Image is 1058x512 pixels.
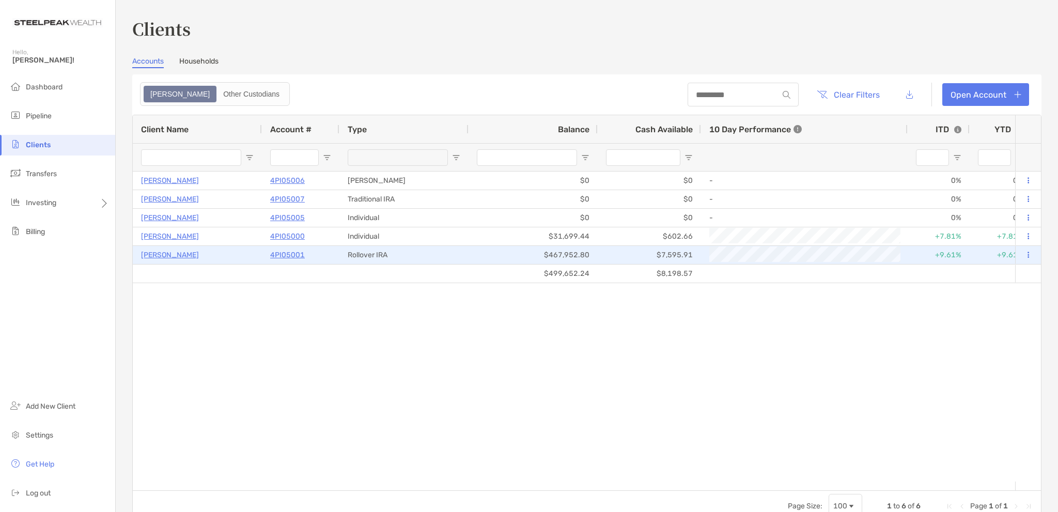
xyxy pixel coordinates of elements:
[9,225,22,237] img: billing icon
[26,141,51,149] span: Clients
[684,153,693,162] button: Open Filter Menu
[12,4,103,41] img: Zoe Logo
[598,209,701,227] div: $0
[9,138,22,150] img: clients icon
[469,172,598,190] div: $0
[1024,502,1033,510] div: Last Page
[217,87,285,101] div: Other Custodians
[339,246,469,264] div: Rollover IRA
[348,125,367,134] span: Type
[141,149,241,166] input: Client Name Filter Input
[141,174,199,187] p: [PERSON_NAME]
[970,172,1032,190] div: 0%
[339,209,469,227] div: Individual
[970,190,1032,208] div: 0%
[141,249,199,261] p: [PERSON_NAME]
[989,502,993,510] span: 1
[598,246,701,264] div: $7,595.91
[606,149,680,166] input: Cash Available Filter Input
[132,17,1041,40] h3: Clients
[270,193,305,206] a: 4PI05007
[9,399,22,412] img: add_new_client icon
[9,167,22,179] img: transfers icon
[469,190,598,208] div: $0
[26,402,75,411] span: Add New Client
[477,149,577,166] input: Balance Filter Input
[809,83,888,106] button: Clear Filters
[558,125,589,134] span: Balance
[1012,502,1020,510] div: Next Page
[339,227,469,245] div: Individual
[132,57,164,68] a: Accounts
[270,230,305,243] p: 4PI05000
[26,83,63,91] span: Dashboard
[970,209,1032,227] div: 0%
[270,174,305,187] a: 4PI05006
[970,246,1032,264] div: +9.61%
[916,149,949,166] input: ITD Filter Input
[26,198,56,207] span: Investing
[469,265,598,283] div: $499,652.24
[970,502,987,510] span: Page
[141,230,199,243] a: [PERSON_NAME]
[26,431,53,440] span: Settings
[783,91,790,99] img: input icon
[141,211,199,224] a: [PERSON_NAME]
[339,172,469,190] div: [PERSON_NAME]
[908,190,970,208] div: 0%
[26,460,54,469] span: Get Help
[179,57,219,68] a: Households
[995,502,1002,510] span: of
[141,125,189,134] span: Client Name
[958,502,966,510] div: Previous Page
[598,190,701,208] div: $0
[270,249,305,261] a: 4PI05001
[945,502,954,510] div: First Page
[469,227,598,245] div: $31,699.44
[936,125,961,134] div: ITD
[270,211,305,224] a: 4PI05005
[581,153,589,162] button: Open Filter Menu
[141,193,199,206] a: [PERSON_NAME]
[339,190,469,208] div: Traditional IRA
[9,428,22,441] img: settings icon
[908,227,970,245] div: +7.81%
[908,502,914,510] span: of
[26,112,52,120] span: Pipeline
[469,209,598,227] div: $0
[598,227,701,245] div: $602.66
[9,109,22,121] img: pipeline icon
[978,149,1011,166] input: YTD Filter Input
[26,489,51,498] span: Log out
[469,246,598,264] div: $467,952.80
[709,172,899,189] div: -
[270,125,312,134] span: Account #
[598,172,701,190] div: $0
[970,227,1032,245] div: +7.81%
[709,209,899,226] div: -
[635,125,693,134] span: Cash Available
[9,196,22,208] img: investing icon
[26,169,57,178] span: Transfers
[709,115,802,143] div: 10 Day Performance
[916,502,921,510] span: 6
[908,172,970,190] div: 0%
[12,56,109,65] span: [PERSON_NAME]!
[145,87,215,101] div: Zoe
[901,502,906,510] span: 6
[9,486,22,499] img: logout icon
[887,502,892,510] span: 1
[452,153,460,162] button: Open Filter Menu
[1003,502,1008,510] span: 1
[908,209,970,227] div: 0%
[788,502,822,510] div: Page Size:
[270,149,319,166] input: Account # Filter Input
[323,153,331,162] button: Open Filter Menu
[994,125,1023,134] div: YTD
